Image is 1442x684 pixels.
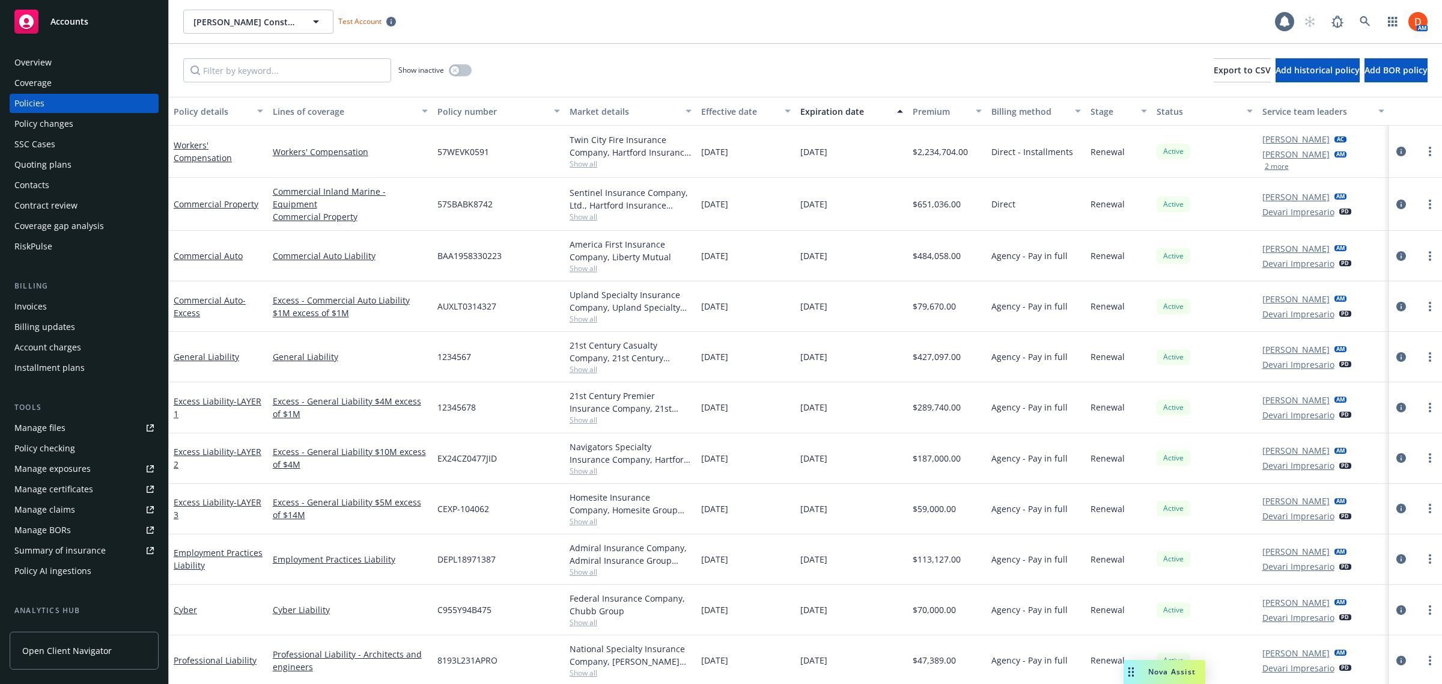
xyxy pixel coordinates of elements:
[10,605,159,617] div: Analytics hub
[1161,199,1185,210] span: Active
[273,445,428,471] a: Excess - General Liability $10M excess of $4M
[570,389,692,415] div: 21st Century Premier Insurance Company, 21st Century Insurance Group, RT Specialty Insurance Serv...
[174,655,257,666] a: Professional Liability
[1091,105,1134,118] div: Stage
[174,198,258,210] a: Commercial Property
[14,480,93,499] div: Manage certificates
[174,295,246,319] span: - Excess
[14,176,49,195] div: Contacts
[10,358,159,377] a: Installment plans
[913,452,961,465] span: $187,000.00
[1262,394,1330,406] a: [PERSON_NAME]
[169,97,268,126] button: Policy details
[14,73,52,93] div: Coverage
[570,105,679,118] div: Market details
[1298,10,1322,34] a: Start snowing
[174,351,239,362] a: General Liability
[10,541,159,560] a: Summary of insurance
[437,553,496,566] span: DEPL18971387
[570,617,692,628] span: Show all
[14,94,44,113] div: Policies
[991,350,1068,363] span: Agency - Pay in full
[10,402,159,414] div: Tools
[14,155,71,174] div: Quoting plans
[570,289,692,314] div: Upland Specialty Insurance Company, Upland Specialty Insurance Company, Brown & Riding Insurance ...
[991,401,1068,414] span: Agency - Pay in full
[701,654,728,667] span: [DATE]
[701,401,728,414] span: [DATE]
[913,502,956,515] span: $59,000.00
[570,186,692,212] div: Sentinel Insurance Company, Ltd., Hartford Insurance Group
[437,300,496,313] span: AUXLT0314327
[570,441,692,466] div: Navigators Specialty Insurance Company, Hartford Insurance Group, Brown & Riding Insurance Servic...
[273,496,428,521] a: Excess - General Liability $5M excess of $14M
[570,314,692,324] span: Show all
[1262,293,1330,305] a: [PERSON_NAME]
[991,502,1068,515] span: Agency - Pay in full
[1091,603,1125,616] span: Renewal
[10,418,159,438] a: Manage files
[14,521,71,540] div: Manage BORs
[1423,501,1437,516] a: more
[273,105,415,118] div: Lines of coverage
[1161,146,1185,157] span: Active
[800,198,827,210] span: [DATE]
[1262,257,1334,270] a: Devari Impresario
[800,452,827,465] span: [DATE]
[1091,350,1125,363] span: Renewal
[913,300,956,313] span: $79,670.00
[273,648,428,673] a: Professional Liability - Architects and engineers
[1091,401,1125,414] span: Renewal
[1262,495,1330,507] a: [PERSON_NAME]
[338,16,382,26] span: Test Account
[796,97,908,126] button: Expiration date
[1394,350,1408,364] a: circleInformation
[1423,653,1437,668] a: more
[174,250,243,261] a: Commercial Auto
[1262,308,1334,320] a: Devari Impresario
[14,135,55,154] div: SSC Cases
[570,212,692,222] span: Show all
[1423,249,1437,263] a: more
[1091,300,1125,313] span: Renewal
[701,105,777,118] div: Effective date
[14,196,78,215] div: Contract review
[1262,148,1330,160] a: [PERSON_NAME]
[1161,352,1185,362] span: Active
[1262,560,1334,573] a: Devari Impresario
[10,459,159,478] a: Manage exposures
[10,480,159,499] a: Manage certificates
[1408,12,1428,31] img: photo
[991,249,1068,262] span: Agency - Pay in full
[1091,249,1125,262] span: Renewal
[437,198,493,210] span: 57SBABK8742
[333,15,401,28] span: Test Account
[1394,400,1408,415] a: circleInformation
[1265,163,1289,170] button: 2 more
[174,295,246,319] a: Commercial Auto
[1262,409,1334,421] a: Devari Impresario
[701,603,728,616] span: [DATE]
[14,216,104,236] div: Coverage gap analysis
[991,145,1073,158] span: Direct - Installments
[437,654,497,667] span: 8193L231APRO
[1124,660,1205,684] button: Nova Assist
[174,496,261,521] span: - LAYER 3
[987,97,1086,126] button: Billing method
[10,155,159,174] a: Quoting plans
[437,603,491,616] span: C955Y94B475
[701,198,728,210] span: [DATE]
[1262,510,1334,522] a: Devari Impresario
[1394,451,1408,465] a: circleInformation
[570,415,692,425] span: Show all
[174,105,250,118] div: Policy details
[273,350,428,363] a: General Liability
[14,561,91,581] div: Policy AI ingestions
[273,294,428,319] a: Excess - Commercial Auto Liability $1M excess of $1M
[1161,251,1185,261] span: Active
[570,263,692,273] span: Show all
[14,541,106,560] div: Summary of insurance
[701,553,728,566] span: [DATE]
[1423,197,1437,212] a: more
[913,603,956,616] span: $70,000.00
